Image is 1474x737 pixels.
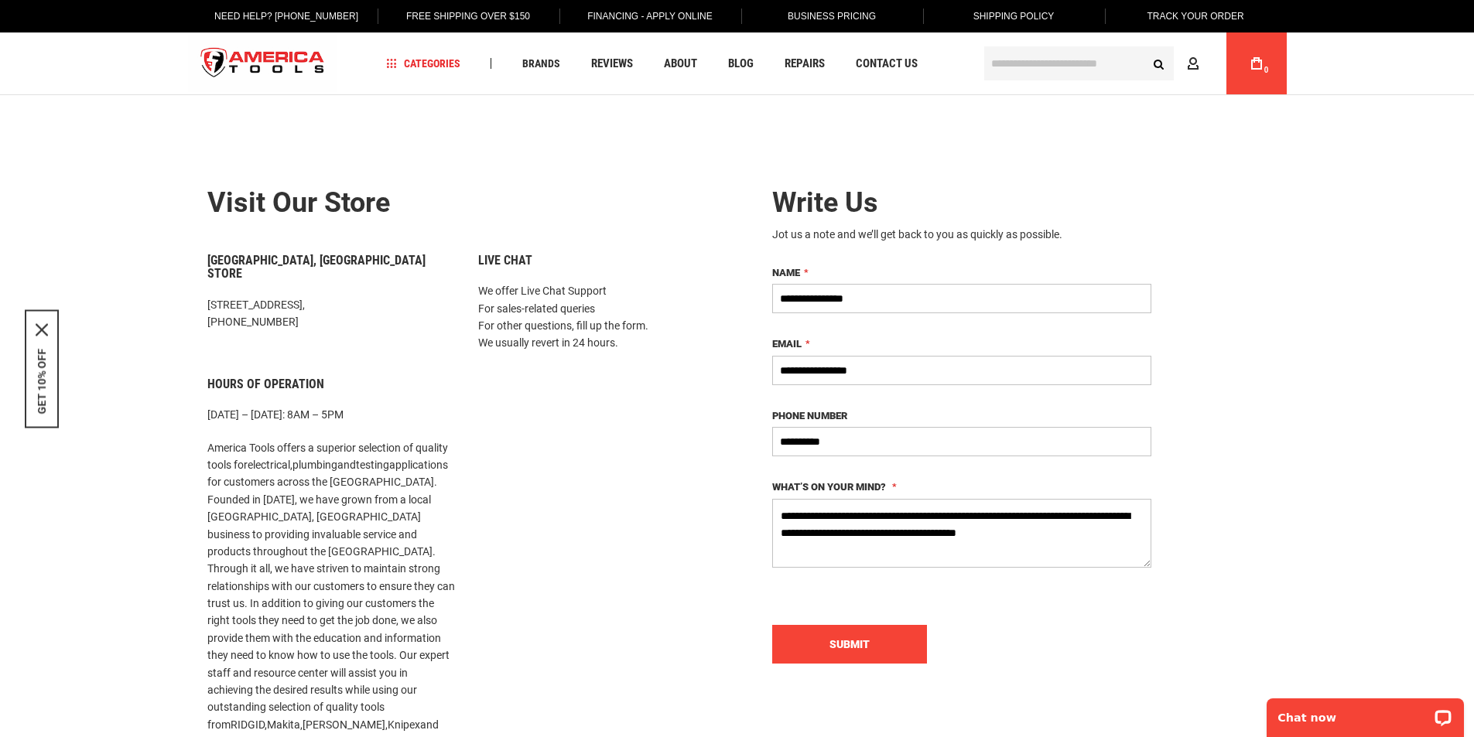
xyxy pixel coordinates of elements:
[849,53,925,74] a: Contact Us
[356,459,389,471] a: testing
[292,459,337,471] a: plumbing
[478,254,726,268] h6: Live Chat
[772,481,886,493] span: What’s on your mind?
[664,58,697,70] span: About
[772,267,800,278] span: Name
[856,58,918,70] span: Contact Us
[207,188,726,219] h2: Visit our store
[772,186,878,219] span: Write Us
[379,53,467,74] a: Categories
[515,53,567,74] a: Brands
[207,296,455,331] p: [STREET_ADDRESS], [PHONE_NUMBER]
[522,58,560,69] span: Brands
[772,410,847,421] span: Phone Number
[36,348,48,414] button: GET 10% OFF
[1257,688,1474,737] iframe: LiveChat chat widget
[584,53,640,74] a: Reviews
[721,53,761,74] a: Blog
[728,58,754,70] span: Blog
[657,53,704,74] a: About
[829,638,870,650] span: Submit
[188,35,338,93] img: America Tools
[591,58,633,70] span: Reviews
[36,323,48,336] button: Close
[207,254,455,281] h6: [GEOGRAPHIC_DATA], [GEOGRAPHIC_DATA] Store
[188,35,338,93] a: store logo
[772,625,927,664] button: Submit
[207,377,455,391] h6: Hours of Operation
[386,58,460,69] span: Categories
[388,718,420,731] a: Knipex
[1242,32,1271,94] a: 0
[1144,49,1174,78] button: Search
[778,53,832,74] a: Repairs
[1264,66,1269,74] span: 0
[207,406,455,423] p: [DATE] – [DATE]: 8AM – 5PM
[248,459,290,471] a: electrical
[303,718,385,731] a: [PERSON_NAME]
[785,58,825,70] span: Repairs
[231,718,265,731] a: RIDGID
[267,718,300,731] a: Makita
[973,11,1055,22] span: Shipping Policy
[478,282,726,352] p: We offer Live Chat Support For sales-related queries For other questions, fill up the form. We us...
[772,227,1151,242] div: Jot us a note and we’ll get back to you as quickly as possible.
[36,323,48,336] svg: close icon
[772,338,802,350] span: Email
